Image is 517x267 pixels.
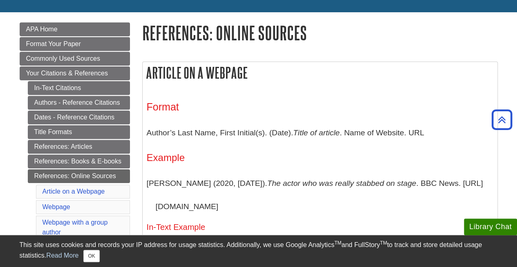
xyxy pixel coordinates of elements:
a: Title Formats [28,125,130,139]
a: References: Articles [28,140,130,154]
h3: Format [147,101,493,113]
span: Your Citations & References [26,70,108,77]
a: Commonly Used Sources [20,52,130,66]
a: Authors - Reference Citations [28,96,130,110]
sup: TM [334,240,341,246]
h4: Example [147,152,493,163]
a: References: Online Sources [28,169,130,183]
a: Your Citations & References [20,66,130,80]
a: Webpage with a group author [43,219,108,236]
a: Article on a Webpage [43,188,105,195]
span: Commonly Used Sources [26,55,100,62]
span: Format Your Paper [26,40,81,47]
button: Close [83,250,99,262]
p: [PERSON_NAME] (2020, [DATE]). . BBC News. [URL][DOMAIN_NAME] [147,172,493,218]
span: APA Home [26,26,58,33]
a: APA Home [20,22,130,36]
a: Format Your Paper [20,37,130,51]
a: Back to Top [489,114,515,125]
h1: References: Online Sources [142,22,498,43]
i: Title of article [293,128,340,137]
h2: Article on a Webpage [143,62,497,84]
button: Library Chat [464,218,517,235]
a: Read More [46,252,78,259]
div: This site uses cookies and records your IP address for usage statistics. Additionally, we use Goo... [20,240,498,262]
h5: In-Text Example [147,223,493,232]
a: In-Text Citations [28,81,130,95]
a: Webpage [43,203,70,210]
i: The actor who was really stabbed on stage [267,179,416,188]
p: Author’s Last Name, First Initial(s). (Date). . Name of Website. URL [147,121,493,145]
sup: TM [380,240,387,246]
a: References: Books & E-books [28,154,130,168]
a: Dates - Reference Citations [28,110,130,124]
